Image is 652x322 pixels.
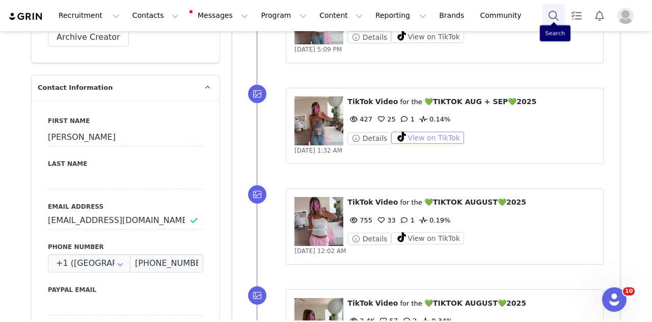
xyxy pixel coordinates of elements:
[417,216,450,224] span: 0.19%
[48,159,203,168] label: Last Name
[424,198,526,206] span: 💚TIKTOK AUGUST💚2025
[417,115,450,123] span: 0.14%
[48,116,203,126] label: First Name
[565,4,588,27] a: Tasks
[391,132,464,144] button: View on TikTok
[8,12,44,21] img: grin logo
[48,211,203,230] input: Email Address
[255,4,313,27] button: Program
[369,4,432,27] button: Reporting
[375,115,396,123] span: 25
[391,31,464,43] button: View on TikTok
[375,97,398,106] span: Video
[294,46,342,53] span: [DATE] 5:09 PM
[347,96,595,107] p: ⁨ ⁩ ⁨ ⁩ for the ⁨ ⁩
[474,4,532,27] a: Community
[38,83,113,93] span: Contact Information
[347,197,595,208] p: ⁨ ⁩ ⁨ ⁩ for the ⁨ ⁩
[398,216,415,224] span: 1
[347,115,372,123] span: 427
[433,4,473,27] a: Brands
[424,299,526,307] span: 💚TIKTOK AUGUST💚2025
[375,216,396,224] span: 33
[48,242,203,252] label: Phone Number
[347,31,391,43] button: Details
[294,247,346,255] span: [DATE] 12:02 AM
[391,235,464,243] a: View on TikTok
[126,4,185,27] button: Contacts
[52,4,126,27] button: Recruitment
[313,4,369,27] button: Content
[185,4,254,27] button: Messages
[48,285,203,294] label: Paypal Email
[48,202,203,211] label: Email Address
[48,254,130,273] div: United States
[623,287,635,295] span: 10
[294,147,342,154] span: [DATE] 1:32 AM
[398,115,415,123] span: 1
[391,232,464,244] button: View on TikTok
[347,97,373,106] span: TikTok
[8,8,353,19] body: Rich Text Area. Press ALT-0 for help.
[347,132,391,144] button: Details
[542,4,565,27] button: Search
[602,287,627,312] iframe: Intercom live chat
[391,34,464,41] a: View on TikTok
[48,28,129,46] button: Archive Creator
[347,198,373,206] span: TikTok
[130,254,203,273] input: (XXX) XXX-XXXX
[347,299,373,307] span: TikTok
[347,233,391,245] button: Details
[424,97,536,106] span: 💚TIKTOK AUG + SEP💚2025
[611,8,644,24] button: Profile
[375,299,398,307] span: Video
[48,254,130,273] input: Country
[347,298,595,309] p: ⁨ ⁩ ⁨ ⁩ for the ⁨ ⁩
[617,8,634,24] img: placeholder-profile.jpg
[347,216,372,224] span: 755
[375,198,398,206] span: Video
[391,135,464,142] a: View on TikTok
[588,4,611,27] button: Notifications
